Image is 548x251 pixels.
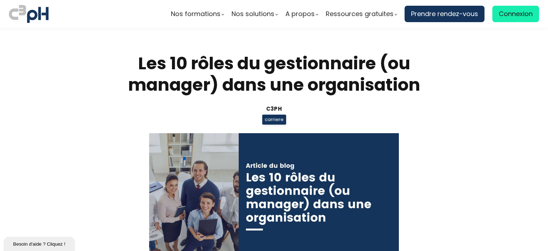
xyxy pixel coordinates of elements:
[108,53,440,96] h1: Les 10 rôles du gestionnaire (ou manager) dans une organisation
[499,9,533,19] span: Connexion
[492,6,539,22] a: Connexion
[262,115,286,125] span: carriere
[232,9,274,19] span: Nos solutions
[4,235,76,251] iframe: chat widget
[171,9,220,19] span: Nos formations
[405,6,484,22] a: Prendre rendez-vous
[326,9,394,19] span: Ressources gratuites
[9,4,49,24] img: logo C3PH
[285,9,315,19] span: A propos
[411,9,478,19] span: Prendre rendez-vous
[108,105,440,113] div: C3pH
